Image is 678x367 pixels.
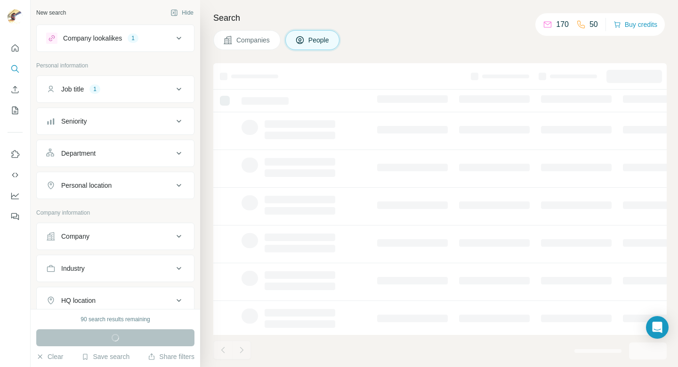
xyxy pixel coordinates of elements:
[8,208,23,225] button: Feedback
[61,232,89,241] div: Company
[61,84,84,94] div: Job title
[8,102,23,119] button: My lists
[37,289,194,312] button: HQ location
[89,85,100,93] div: 1
[236,35,271,45] span: Companies
[61,117,87,126] div: Seniority
[646,316,669,339] div: Open Intercom Messenger
[8,40,23,57] button: Quick start
[36,61,194,70] p: Personal information
[37,78,194,100] button: Job title1
[164,6,200,20] button: Hide
[8,60,23,77] button: Search
[589,19,598,30] p: 50
[148,352,194,361] button: Share filters
[37,110,194,133] button: Seniority
[81,352,129,361] button: Save search
[128,34,138,42] div: 1
[8,9,23,25] img: Avatar
[61,296,96,305] div: HQ location
[37,142,194,165] button: Department
[37,225,194,248] button: Company
[8,187,23,204] button: Dashboard
[8,146,23,163] button: Use Surfe on LinkedIn
[36,352,63,361] button: Clear
[61,264,85,273] div: Industry
[36,209,194,217] p: Company information
[81,315,150,324] div: 90 search results remaining
[37,27,194,50] button: Company lookalikes1
[36,8,66,17] div: New search
[8,167,23,183] button: Use Surfe API
[613,18,657,31] button: Buy credits
[61,181,112,190] div: Personal location
[37,257,194,280] button: Industry
[37,174,194,197] button: Personal location
[308,35,330,45] span: People
[61,149,96,158] div: Department
[8,81,23,98] button: Enrich CSV
[556,19,569,30] p: 170
[63,33,122,43] div: Company lookalikes
[213,11,667,25] h4: Search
